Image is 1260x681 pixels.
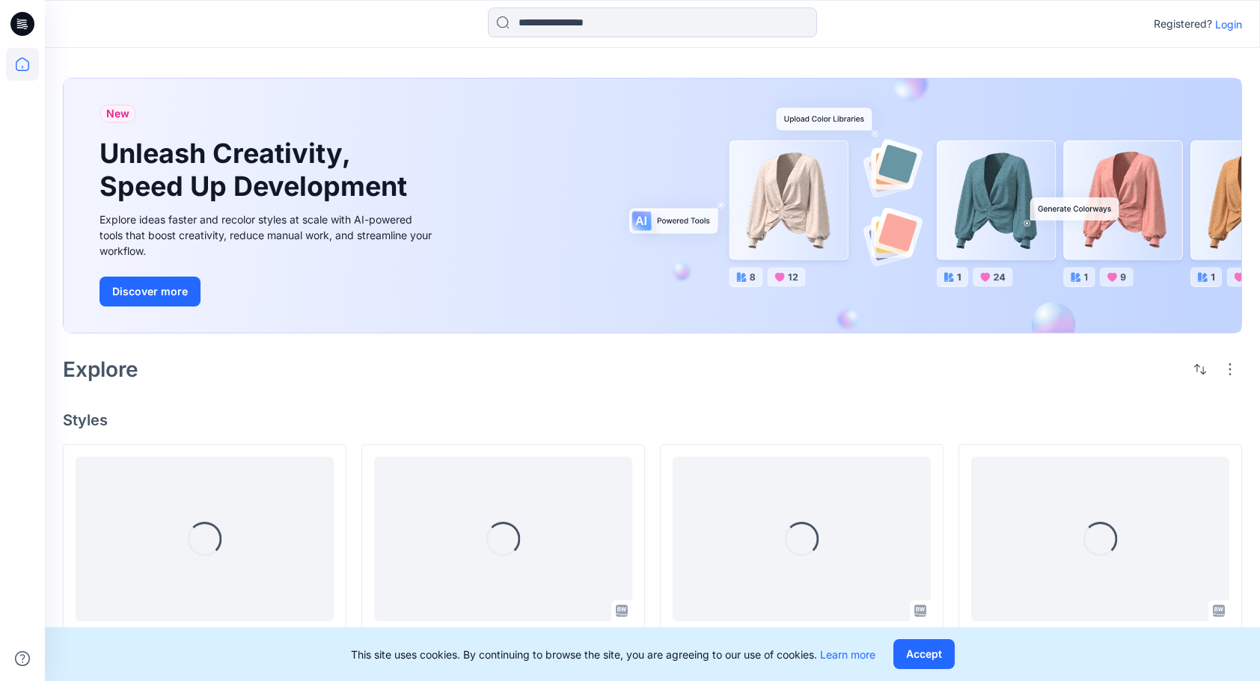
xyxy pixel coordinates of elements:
button: Discover more [100,277,201,306]
h1: Unleash Creativity, Speed Up Development [100,138,414,202]
button: Accept [893,639,955,669]
a: Learn more [820,648,875,661]
p: This site uses cookies. By continuing to browse the site, you are agreeing to our use of cookies. [351,647,875,662]
p: Login [1215,16,1242,32]
p: Registered? [1154,15,1212,33]
a: Discover more [100,277,436,306]
div: Explore ideas faster and recolor styles at scale with AI-powered tools that boost creativity, red... [100,212,436,259]
h2: Explore [63,357,138,381]
h4: Styles [63,411,1242,429]
span: New [106,105,129,123]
